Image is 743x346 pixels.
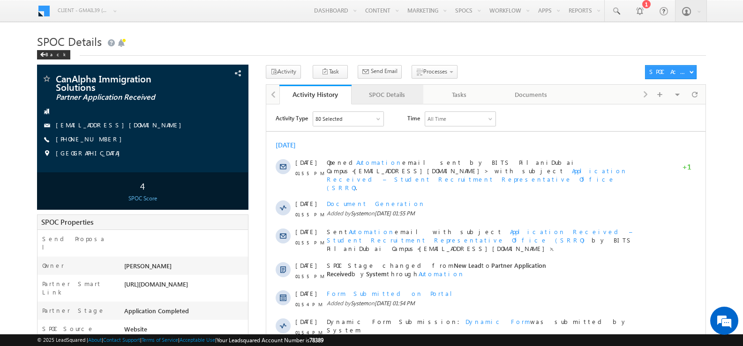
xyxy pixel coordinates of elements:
[60,105,383,113] span: Added by on
[29,185,50,193] span: [DATE]
[29,157,50,165] span: [DATE]
[286,90,345,99] div: Activity History
[56,74,187,91] span: CanAlpha Immigration Solutions
[39,194,246,203] div: SPOC Score
[29,168,57,176] span: 01:55 PM
[313,65,348,79] button: Task
[122,306,248,319] div: Application Completed
[49,10,76,19] div: 80 Selected
[90,297,136,305] span: Automation
[42,261,64,270] label: Owner
[645,65,697,79] button: SPOC Actions
[108,195,149,202] span: [DATE] 01:54 PM
[37,34,102,49] span: SPOC Details
[29,269,50,278] span: [DATE]
[37,50,75,58] a: Back
[154,5,176,27] div: Minimize live chat window
[141,7,154,21] span: Time
[431,89,487,100] div: Tasks
[217,337,323,344] span: Your Leadsquared Account Number is
[42,306,105,315] label: Partner Stage
[12,87,171,264] textarea: Type your message and hit 'Enter'
[37,50,70,59] div: Back
[60,157,280,173] span: SPOC Stage changed from to by through
[495,85,568,104] a: Documents
[29,308,57,317] span: 01:35 PM
[60,297,310,314] span: Opened email sent by BITS PilaniDubai Campus<[EMAIL_ADDRESS][DOMAIN_NAME]> with subject
[359,89,415,100] div: SPOC Details
[60,123,383,148] div: by BITS PilaniDubai Campus<[EMAIL_ADDRESS][DOMAIN_NAME]>.
[29,224,57,232] span: 01:54 PM
[29,123,50,132] span: [DATE]
[42,324,94,333] label: SPOC Source
[108,105,149,112] span: [DATE] 01:55 PM
[60,314,327,331] span: and clicked on link.
[29,213,50,221] span: [DATE]
[29,241,50,250] span: [DATE]
[108,280,149,287] span: [DATE] 01:35 PM
[60,269,383,278] div: Smart Link Accessed
[29,54,50,62] span: [DATE]
[128,272,170,285] em: Start Chat
[103,337,140,343] a: Contact Support
[152,165,198,173] span: Automation
[29,196,57,204] span: 01:54 PM
[41,217,93,227] span: SPOC Properties
[423,85,495,104] a: Tasks
[90,54,136,62] span: Automation
[60,54,310,70] span: Opened email sent by BITS PilaniDubai Campus<[EMAIL_ADDRESS][DOMAIN_NAME]> with subject
[371,67,398,75] span: Send Email
[49,49,158,61] div: Chat with us now
[56,135,127,144] span: [PHONE_NUMBER]
[29,297,50,306] span: [DATE]
[161,10,180,19] div: All Time
[58,6,107,15] span: Client - gmail39 (78389)
[60,62,361,87] span: .
[358,65,402,79] button: Send Email
[9,7,42,21] span: Activity Type
[29,252,57,260] span: 01:37 PM
[60,195,383,203] span: Added by on
[56,121,186,129] a: [EMAIL_ADDRESS][DOMAIN_NAME]
[60,157,280,173] span: Partner Application Received
[60,62,361,87] span: Application Received – Student Recruitment Representative Office (SRRO)
[84,251,102,258] span: System
[88,337,102,343] a: About
[42,235,114,251] label: Send Proposal
[60,306,377,322] span: Thank You for Your Interest in [GEOGRAPHIC_DATA], [GEOGRAPHIC_DATA]
[122,280,248,293] div: [URL][DOMAIN_NAME]
[60,185,383,193] div: Form Submitted on Portal
[180,337,215,343] a: Acceptable Use
[60,251,383,259] span: Added by on
[142,337,178,343] a: Terms of Service
[128,323,276,331] a: @{Lead:mx_Partner_Smart_Link,}
[124,262,172,270] span: [PERSON_NAME]
[503,89,559,100] div: Documents
[60,213,383,230] span: Dynamic Form Submission: was submitted by System
[84,195,102,202] span: System
[29,280,57,288] span: 01:35 PM
[56,93,187,102] span: Partner Application Received
[29,106,57,114] span: 01:55 PM
[60,123,367,140] span: Application Received – Student Recruitment Representative Office (SRRO)
[100,165,120,173] span: System
[56,149,125,158] span: [GEOGRAPHIC_DATA]
[60,123,236,131] span: Sent email with subject
[9,37,40,45] div: [DATE]
[83,123,128,131] span: Automation
[84,105,102,112] span: System
[188,157,215,165] span: New Lead
[266,65,301,79] button: Activity
[199,213,264,221] span: Dynamic Form
[352,85,424,104] a: SPOC Details
[84,280,102,287] span: System
[29,65,57,73] span: 01:55 PM
[416,302,425,313] span: +2
[29,134,57,142] span: 01:55 PM
[37,336,323,345] span: © 2025 LeadSquared | | | | |
[416,58,425,69] span: +1
[423,68,447,75] span: Processes
[42,280,114,296] label: Partner Smart Link
[29,95,50,103] span: [DATE]
[47,7,117,22] div: Batch Data,Email Bounced,Email Link Clicked,Email Marked Spam,Email Opened & 75 more..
